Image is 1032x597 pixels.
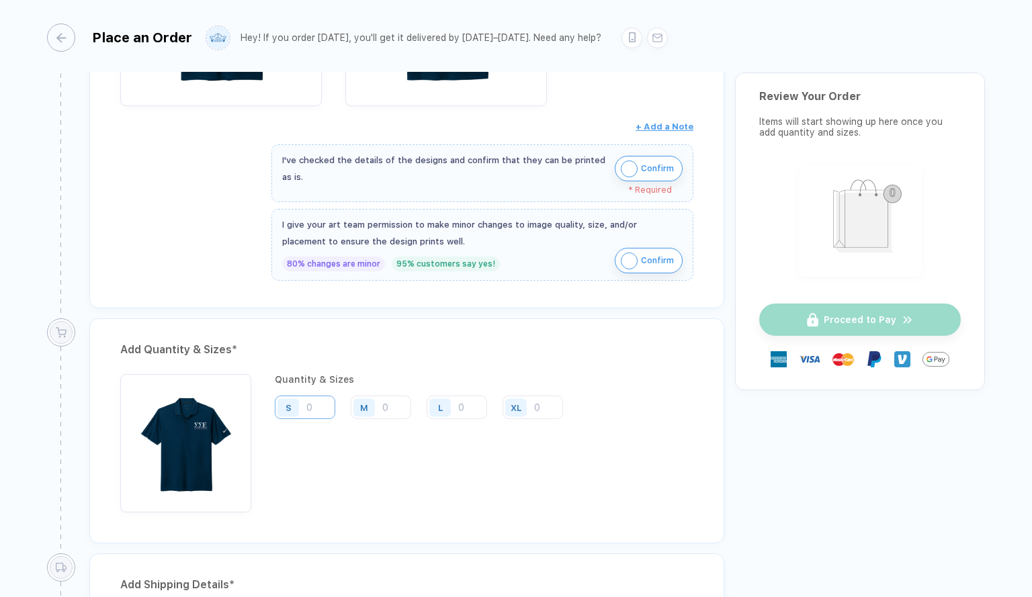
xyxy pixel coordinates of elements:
[127,381,245,498] img: 80ae8b4c-a82a-4e20-b869-71dcdadeb97c_nt_front_1757516626331.jpg
[511,402,521,412] div: XL
[759,116,961,138] div: Items will start showing up here once you add quantity and sizes.
[438,402,443,412] div: L
[641,250,674,271] span: Confirm
[241,32,601,44] div: Hey! If you order [DATE], you'll get it delivered by [DATE]–[DATE]. Need any help?
[282,152,608,185] div: I've checked the details of the designs and confirm that they can be printed as is.
[799,349,820,370] img: visa
[832,349,854,370] img: master-card
[636,122,693,132] span: + Add a Note
[621,160,638,177] img: icon
[641,158,674,179] span: Confirm
[360,402,368,412] div: M
[771,351,787,367] img: express
[392,257,500,271] div: 95% customers say yes!
[636,116,693,138] button: + Add a Note
[286,402,292,412] div: S
[120,574,693,596] div: Add Shipping Details
[894,351,910,367] img: Venmo
[282,185,672,195] div: * Required
[120,339,693,361] div: Add Quantity & Sizes
[275,374,573,385] div: Quantity & Sizes
[615,156,683,181] button: iconConfirm
[866,351,882,367] img: Paypal
[282,216,683,250] div: I give your art team permission to make minor changes to image quality, size, and/or placement to...
[206,26,230,50] img: user profile
[922,346,949,373] img: GPay
[92,30,192,46] div: Place an Order
[615,248,683,273] button: iconConfirm
[621,252,638,269] img: icon
[282,257,385,271] div: 80% changes are minor
[805,171,916,268] img: shopping_bag.png
[759,90,961,103] div: Review Your Order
